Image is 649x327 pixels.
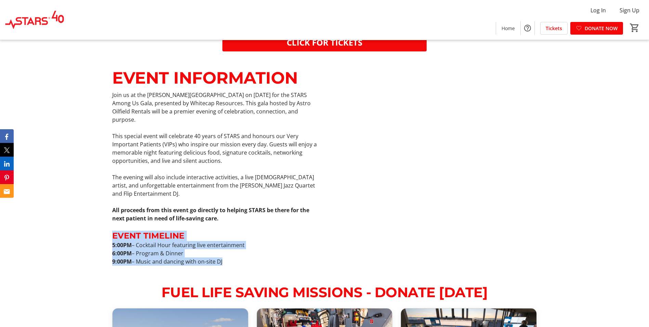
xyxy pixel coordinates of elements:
button: Cart [628,22,641,34]
span: Home [502,25,515,32]
span: FUEL LIFE SAVING MISSIONS - DONATE [DATE] [161,284,488,301]
strong: All proceeds from this event go directly to helping STARS be there for the next patient in need o... [112,206,309,222]
a: Home [496,22,520,35]
strong: EVENT TIMELINE [112,231,184,241]
button: Log In [585,5,611,16]
a: Tickets [540,22,568,35]
span: CLICK FOR TICKETS [287,36,362,49]
a: DONATE NOW [570,22,623,35]
p: Join us at the [PERSON_NAME][GEOGRAPHIC_DATA] on [DATE] for the STARS Among Us Gala, presented by... [112,91,320,124]
button: CLICK FOR TICKETS [222,34,426,51]
p: – Cocktail Hour featuring live entertainment [112,241,320,249]
span: Log In [590,6,606,14]
strong: 5:00PM [112,241,132,249]
span: Sign Up [620,6,639,14]
p: – Program & Dinner [112,249,320,257]
p: – Music and dancing with on-site DJ [112,257,320,266]
span: Tickets [546,25,562,32]
strong: 6:00PM [112,250,132,257]
button: Sign Up [614,5,645,16]
span: DONATE NOW [585,25,618,32]
button: Help [521,21,534,35]
img: STARS's Logo [4,3,65,37]
p: This special event will celebrate 40 years of STARS and honours our Very Important Patients (VIPs... [112,132,320,165]
p: The evening will also include interactive activities, a live [DEMOGRAPHIC_DATA] artist, and unfor... [112,173,320,198]
strong: 9:00PM [112,258,132,265]
span: EVENT INFORMATION [112,68,298,88]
